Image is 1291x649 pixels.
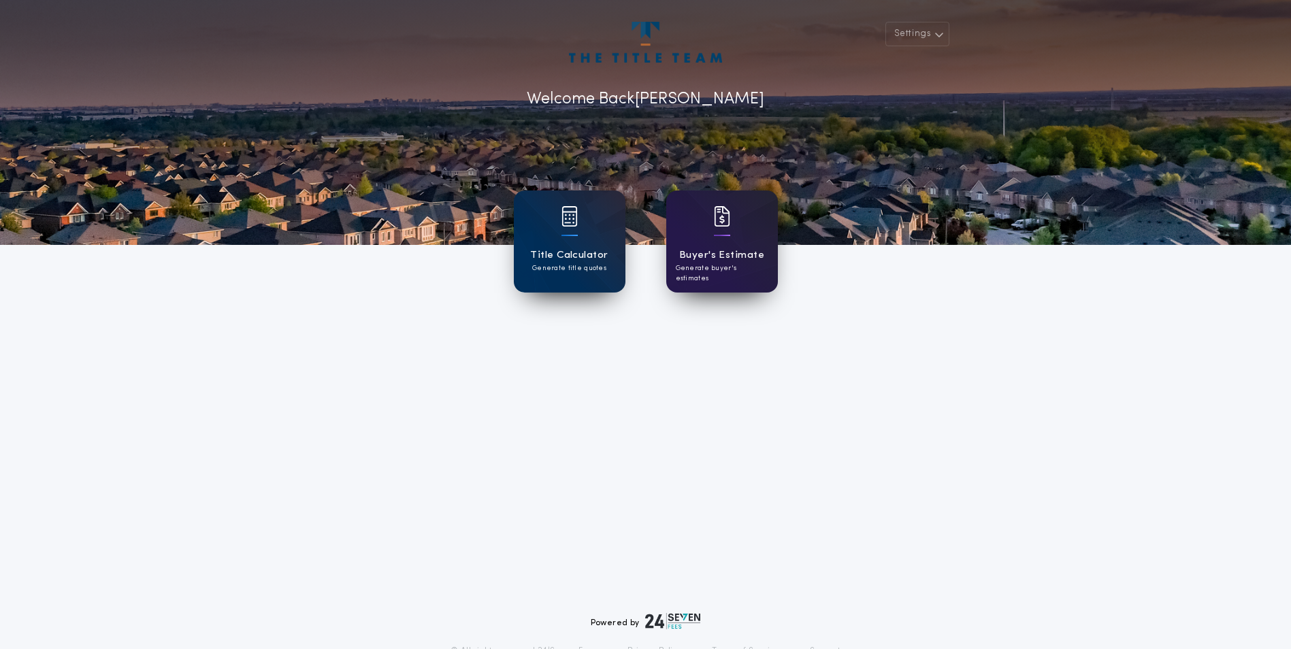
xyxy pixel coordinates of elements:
a: card iconBuyer's EstimateGenerate buyer's estimates [666,190,778,293]
p: Welcome Back [PERSON_NAME] [527,87,764,112]
a: card iconTitle CalculatorGenerate title quotes [514,190,625,293]
h1: Title Calculator [530,248,608,263]
p: Generate buyer's estimates [676,263,768,284]
img: card icon [561,206,578,227]
button: Settings [885,22,949,46]
h1: Buyer's Estimate [679,248,764,263]
p: Generate title quotes [532,263,606,273]
img: logo [645,613,701,629]
img: account-logo [569,22,721,63]
img: card icon [714,206,730,227]
div: Powered by [591,613,701,629]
